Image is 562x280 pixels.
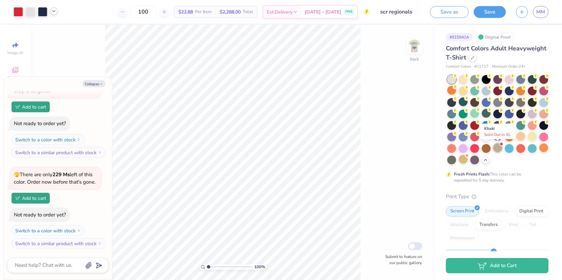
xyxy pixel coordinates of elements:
[504,220,523,230] div: Vinyl
[77,138,81,142] img: Switch to a color with stock
[7,50,23,55] span: Image AI
[408,39,421,53] img: Back
[474,6,506,18] button: Save
[305,8,341,16] span: [DATE] - [DATE]
[12,238,106,249] button: Switch to a similar product with stock
[12,101,50,112] button: Add to cart
[220,8,241,16] span: $2,288.00
[484,132,511,137] span: Sold Out in XL
[12,147,106,158] button: Switch to a similar product with stock
[14,120,66,127] div: Not ready to order yet?
[12,134,85,145] button: Switch to a color with stock
[430,6,469,18] button: Save as
[525,220,541,230] div: Foil
[77,229,81,233] img: Switch to a color with stock
[480,124,515,139] div: Khaki
[515,206,548,216] div: Digital Print
[476,33,514,41] div: Original Proof
[454,171,490,177] strong: Fresh Prints Flash:
[243,8,253,16] span: Total
[375,5,425,19] input: Untitled Design
[446,193,548,201] div: Print Type
[12,193,50,204] button: Add to cart
[15,196,20,200] img: Add to cart
[446,258,548,273] button: Add to Cart
[481,206,513,216] div: Embroidery
[14,211,66,218] div: Not ready to order yet?
[446,64,471,70] span: Comfort Colors
[130,6,156,18] input: – –
[98,150,102,155] img: Switch to a similar product with stock
[267,8,293,16] span: Est. Delivery
[475,220,502,230] div: Transfers
[52,171,70,178] strong: 229 Ms
[492,64,526,70] span: Minimum Order: 24 +
[382,254,422,266] label: Submit to feature on our public gallery.
[533,6,548,18] a: MM
[14,171,20,178] span: 🫣
[446,233,479,243] div: Rhinestones
[446,44,546,62] span: Comfort Colors Adult Heavyweight T-Shirt
[178,8,193,16] span: $22.88
[254,264,265,270] span: 100 %
[454,171,537,183] div: This color can be expedited for 5 day delivery.
[12,225,85,236] button: Switch to a color with stock
[98,241,102,246] img: Switch to a similar product with stock
[446,33,473,41] div: # 515941A
[14,72,91,94] span: This color is . No restock date yet. Order now before they're all gone!
[15,105,20,109] img: Add to cart
[14,171,95,186] span: There are only left of this color. Order now before that's gone.
[446,220,473,230] div: Applique
[474,64,489,70] span: # C1717
[410,56,419,62] div: Back
[345,9,352,14] span: FREE
[195,8,212,16] span: Per Item
[536,8,545,16] span: MM
[446,206,479,216] div: Screen Print
[8,75,23,80] span: Designs
[83,80,105,87] button: Collapse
